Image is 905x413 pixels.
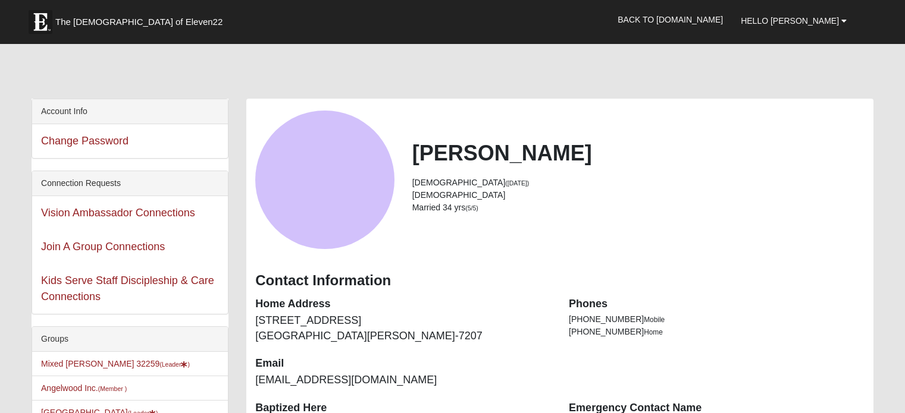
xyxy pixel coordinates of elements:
[741,16,839,26] span: Hello [PERSON_NAME]
[41,275,214,302] a: Kids Serve Staff Discipleship & Care Connections
[41,383,127,393] a: Angelwood Inc.(Member )
[505,179,529,187] small: ([DATE])
[41,359,190,368] a: Mixed [PERSON_NAME] 32259(Leader)
[569,313,865,326] li: [PHONE_NUMBER]
[255,111,394,249] a: View Fullsize Photo
[255,356,551,371] dt: Email
[255,272,865,289] h3: Contact Information
[32,171,228,196] div: Connection Requests
[644,328,663,336] span: Home
[255,313,551,343] dd: [STREET_ADDRESS] [GEOGRAPHIC_DATA][PERSON_NAME]-7207
[569,326,865,338] li: [PHONE_NUMBER]
[41,207,195,219] a: Vision Ambassador Connections
[55,16,223,28] span: The [DEMOGRAPHIC_DATA] of Eleven22
[255,373,551,388] dd: [EMAIL_ADDRESS][DOMAIN_NAME]
[159,361,190,368] small: (Leader )
[644,316,665,324] span: Mobile
[32,99,228,124] div: Account Info
[412,176,865,189] li: [DEMOGRAPHIC_DATA]
[41,241,165,253] a: Join A Group Connections
[41,135,129,147] a: Change Password
[32,327,228,352] div: Groups
[23,4,261,34] a: The [DEMOGRAPHIC_DATA] of Eleven22
[465,204,478,212] small: (5/5)
[255,297,551,312] dt: Home Address
[569,297,865,312] dt: Phones
[98,385,127,392] small: (Member )
[732,6,856,36] a: Hello [PERSON_NAME]
[412,189,865,201] li: [DEMOGRAPHIC_DATA]
[412,201,865,214] li: Married 34 yrs
[609,5,732,34] a: Back to [DOMAIN_NAME]
[29,10,52,34] img: Eleven22 logo
[412,140,865,166] h2: [PERSON_NAME]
